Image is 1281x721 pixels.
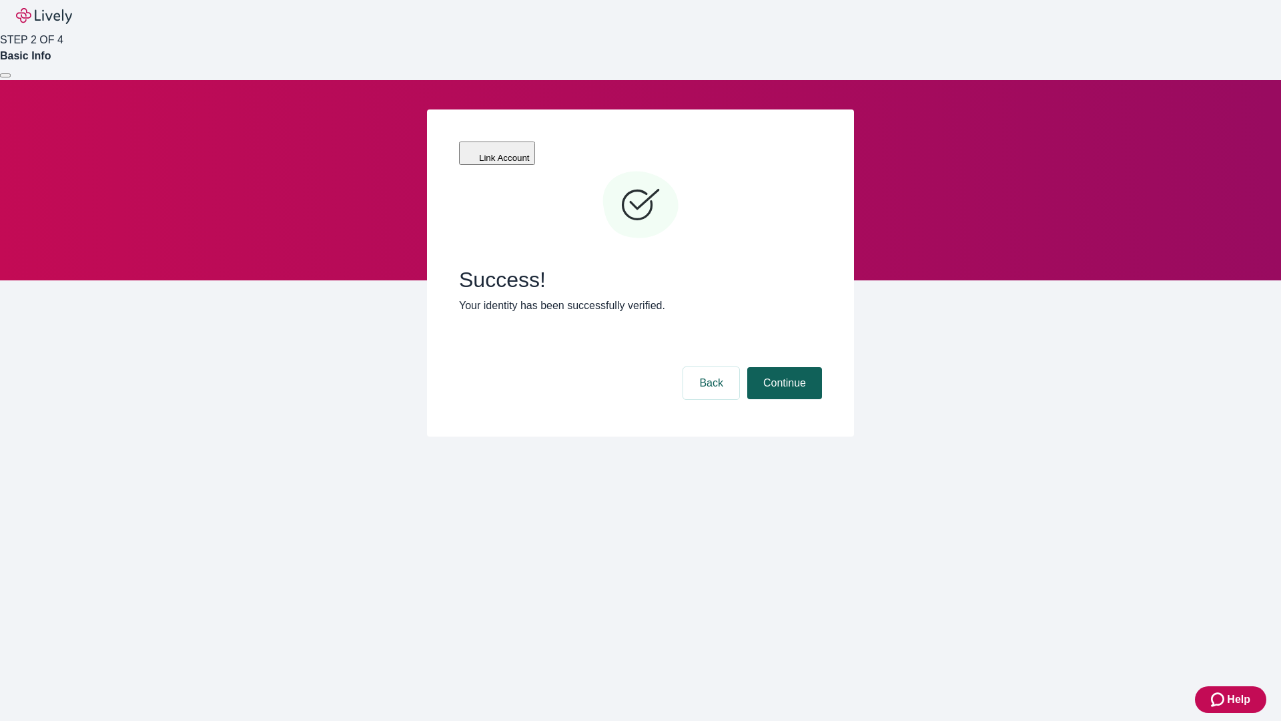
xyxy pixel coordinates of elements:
span: Success! [459,267,822,292]
img: Lively [16,8,72,24]
p: Your identity has been successfully verified. [459,298,822,314]
svg: Checkmark icon [600,166,681,246]
svg: Zendesk support icon [1211,692,1227,708]
button: Back [683,367,739,399]
button: Zendesk support iconHelp [1195,686,1266,713]
button: Link Account [459,142,535,165]
span: Help [1227,692,1250,708]
button: Continue [747,367,822,399]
